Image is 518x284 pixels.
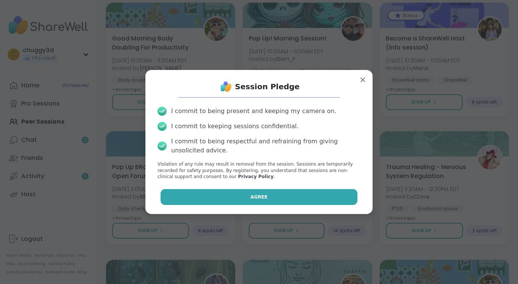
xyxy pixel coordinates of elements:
[251,194,268,200] span: Agree
[161,189,358,205] button: Agree
[171,107,336,116] div: I commit to being present and keeping my camera on.
[158,161,360,180] p: Violation of any rule may result in removal from the session. Sessions are temporarily recorded f...
[171,122,299,131] div: I commit to keeping sessions confidential.
[218,79,234,94] img: ShareWell Logo
[235,81,300,92] h1: Session Pledge
[238,174,273,179] a: Privacy Policy
[171,137,360,155] div: I commit to being respectful and refraining from giving unsolicited advice.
